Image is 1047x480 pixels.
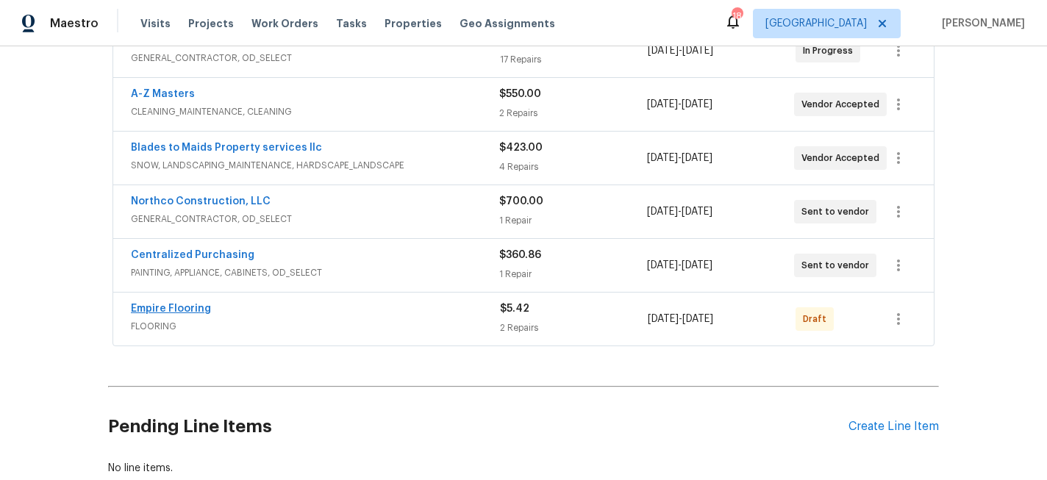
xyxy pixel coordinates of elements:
div: 17 Repairs [500,52,648,67]
span: FLOORING [131,319,500,334]
span: $5.42 [500,304,529,314]
span: GENERAL_CONTRACTOR, OD_SELECT [131,51,500,65]
span: In Progress [803,43,859,58]
span: Maestro [50,16,99,31]
span: [DATE] [647,260,678,271]
span: Tasks [336,18,367,29]
span: - [647,151,712,165]
div: 18 [732,9,742,24]
span: Vendor Accepted [801,151,885,165]
span: - [648,43,713,58]
div: Create Line Item [848,420,939,434]
span: [DATE] [682,314,713,324]
span: - [647,97,712,112]
span: $700.00 [499,196,543,207]
div: No line items. [108,461,939,476]
div: 2 Repairs [500,320,648,335]
span: [DATE] [682,260,712,271]
span: [DATE] [682,99,712,110]
span: Projects [188,16,234,31]
span: [PERSON_NAME] [936,16,1025,31]
span: - [647,258,712,273]
span: [DATE] [682,46,713,56]
span: [GEOGRAPHIC_DATA] [765,16,867,31]
h2: Pending Line Items [108,393,848,461]
div: 1 Repair [499,267,646,282]
a: Centralized Purchasing [131,250,254,260]
span: $360.86 [499,250,541,260]
span: $550.00 [499,89,541,99]
span: Geo Assignments [460,16,555,31]
span: [DATE] [682,207,712,217]
span: - [648,312,713,326]
span: GENERAL_CONTRACTOR, OD_SELECT [131,212,499,226]
span: Properties [385,16,442,31]
a: Blades to Maids Property services llc [131,143,322,153]
span: [DATE] [647,207,678,217]
span: [DATE] [682,153,712,163]
span: Vendor Accepted [801,97,885,112]
span: SNOW, LANDSCAPING_MAINTENANCE, HARDSCAPE_LANDSCAPE [131,158,499,173]
span: Work Orders [251,16,318,31]
span: - [647,204,712,219]
div: 2 Repairs [499,106,646,121]
a: A-Z Masters [131,89,195,99]
div: 4 Repairs [499,160,646,174]
span: Sent to vendor [801,204,875,219]
span: CLEANING_MAINTENANCE, CLEANING [131,104,499,119]
span: [DATE] [647,99,678,110]
span: Draft [803,312,832,326]
span: Visits [140,16,171,31]
span: $423.00 [499,143,543,153]
span: [DATE] [648,46,679,56]
span: Sent to vendor [801,258,875,273]
span: [DATE] [647,153,678,163]
a: Empire Flooring [131,304,211,314]
div: 1 Repair [499,213,646,228]
span: [DATE] [648,314,679,324]
span: PAINTING, APPLIANCE, CABINETS, OD_SELECT [131,265,499,280]
a: Northco Construction, LLC [131,196,271,207]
